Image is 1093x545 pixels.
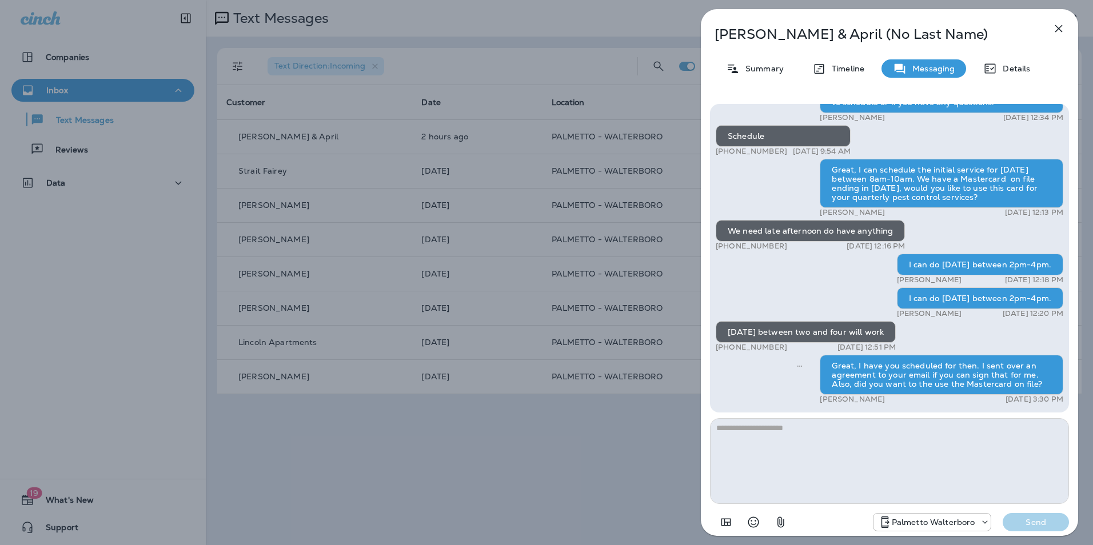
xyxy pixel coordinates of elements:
[897,254,1063,275] div: I can do [DATE] between 2pm-4pm.
[716,147,787,156] p: [PHONE_NUMBER]
[826,64,864,73] p: Timeline
[793,147,851,156] p: [DATE] 9:54 AM
[847,242,905,251] p: [DATE] 12:16 PM
[1005,275,1063,284] p: [DATE] 12:18 PM
[897,309,962,318] p: [PERSON_NAME]
[715,26,1027,42] p: [PERSON_NAME] & April (No Last Name)
[715,511,737,534] button: Add in a premade template
[742,511,765,534] button: Select an emoji
[716,125,851,147] div: Schedule
[1003,309,1063,318] p: [DATE] 12:20 PM
[897,275,962,284] p: [PERSON_NAME]
[997,64,1030,73] p: Details
[820,355,1063,395] div: Great, I have you scheduled for then. I sent over an agreement to your email if you can sign that...
[740,64,784,73] p: Summary
[820,159,1063,208] div: Great, I can schedule the initial service for [DATE] between 8am-10am. We have a Mastercard on fi...
[907,64,955,73] p: Messaging
[820,395,885,404] p: [PERSON_NAME]
[820,208,885,217] p: [PERSON_NAME]
[716,343,787,352] p: [PHONE_NUMBER]
[837,343,896,352] p: [DATE] 12:51 PM
[1005,208,1063,217] p: [DATE] 12:13 PM
[897,287,1063,309] div: I can do [DATE] between 2pm-4pm.
[716,321,896,343] div: [DATE] between two and four will work
[797,360,803,370] span: Sent
[716,242,787,251] p: [PHONE_NUMBER]
[1006,395,1063,404] p: [DATE] 3:30 PM
[892,518,975,527] p: Palmetto Walterboro
[716,220,905,242] div: We need late afternoon do have anything
[820,113,885,122] p: [PERSON_NAME]
[1003,113,1063,122] p: [DATE] 12:34 PM
[873,515,991,529] div: +1 (843) 549-4955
